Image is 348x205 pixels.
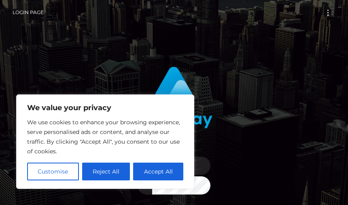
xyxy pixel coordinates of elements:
button: Toggle navigation [320,7,335,18]
p: We value your privacy [27,103,183,113]
img: MassPay Login [136,67,212,128]
p: We use cookies to enhance your browsing experience, serve personalised ads or content, and analys... [27,117,183,156]
a: Login Page [13,4,44,21]
div: We value your privacy [16,94,194,189]
button: Accept All [133,163,183,180]
button: Reject All [82,163,130,180]
button: Customise [27,163,79,180]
